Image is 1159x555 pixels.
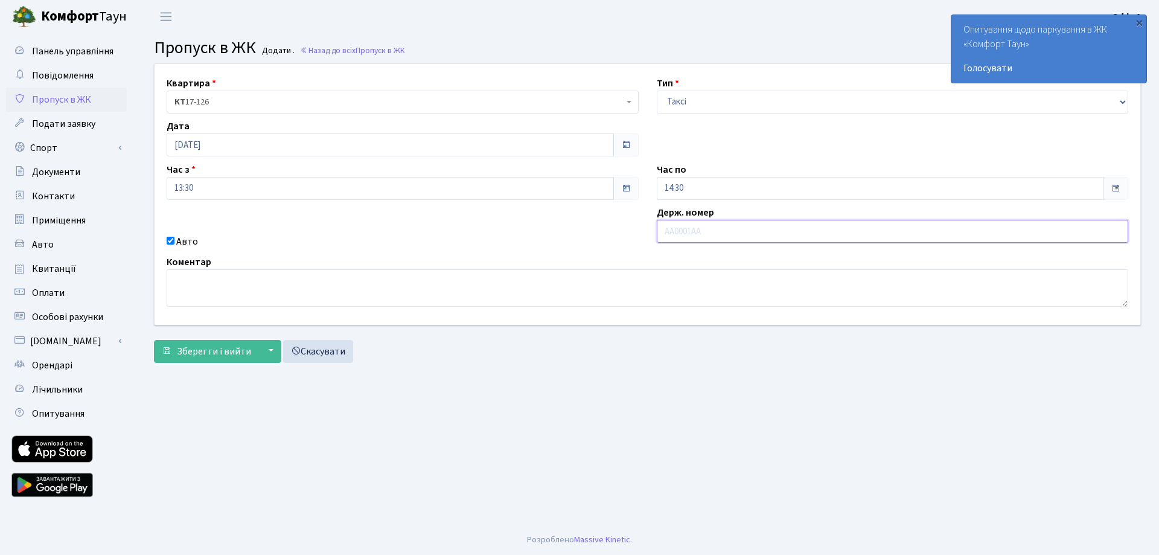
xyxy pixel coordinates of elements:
span: Приміщення [32,214,86,227]
a: Лічильники [6,377,127,402]
span: Зберегти і вийти [177,345,251,358]
a: Документи [6,160,127,184]
b: Комфорт [41,7,99,26]
span: Пропуск в ЖК [32,93,91,106]
label: Квартира [167,76,216,91]
a: Орендарі [6,353,127,377]
label: Авто [176,234,198,249]
a: Приміщення [6,208,127,233]
a: Контакти [6,184,127,208]
span: Пропуск в ЖК [356,45,405,56]
a: Massive Kinetic [574,533,630,546]
label: Дата [167,119,190,133]
a: Спорт [6,136,127,160]
span: Таун [41,7,127,27]
a: Скасувати [283,340,353,363]
a: Оплати [6,281,127,305]
span: Пропуск в ЖК [154,36,256,60]
small: Додати . [260,46,295,56]
span: Документи [32,165,80,179]
span: <b>КТ</b>&nbsp;&nbsp;&nbsp;&nbsp;17-126 [167,91,639,114]
div: × [1133,16,1145,28]
div: Опитування щодо паркування в ЖК «Комфорт Таун» [951,15,1146,83]
img: logo.png [12,5,36,29]
div: Розроблено . [527,533,632,547]
a: Подати заявку [6,112,127,136]
button: Зберегти і вийти [154,340,259,363]
b: КТ [174,96,185,108]
span: Лічильники [32,383,83,396]
label: Коментар [167,255,211,269]
span: Квитанції [32,262,76,275]
span: Оплати [32,286,65,300]
span: Орендарі [32,359,72,372]
a: [DOMAIN_NAME] [6,329,127,353]
span: Контакти [32,190,75,203]
label: Час по [657,162,686,177]
a: Назад до всіхПропуск в ЖК [300,45,405,56]
span: Особові рахунки [32,310,103,324]
input: AA0001AA [657,220,1129,243]
a: Офіс 1. [1112,10,1145,24]
span: Опитування [32,407,85,420]
a: Особові рахунки [6,305,127,329]
span: <b>КТ</b>&nbsp;&nbsp;&nbsp;&nbsp;17-126 [174,96,624,108]
span: Панель управління [32,45,113,58]
label: Держ. номер [657,205,714,220]
label: Тип [657,76,679,91]
a: Голосувати [963,61,1134,75]
a: Квитанції [6,257,127,281]
label: Час з [167,162,196,177]
button: Переключити навігацію [151,7,181,27]
a: Опитування [6,402,127,426]
span: Авто [32,238,54,251]
a: Пропуск в ЖК [6,88,127,112]
a: Повідомлення [6,63,127,88]
span: Подати заявку [32,117,95,130]
a: Панель управління [6,39,127,63]
a: Авто [6,233,127,257]
span: Повідомлення [32,69,94,82]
